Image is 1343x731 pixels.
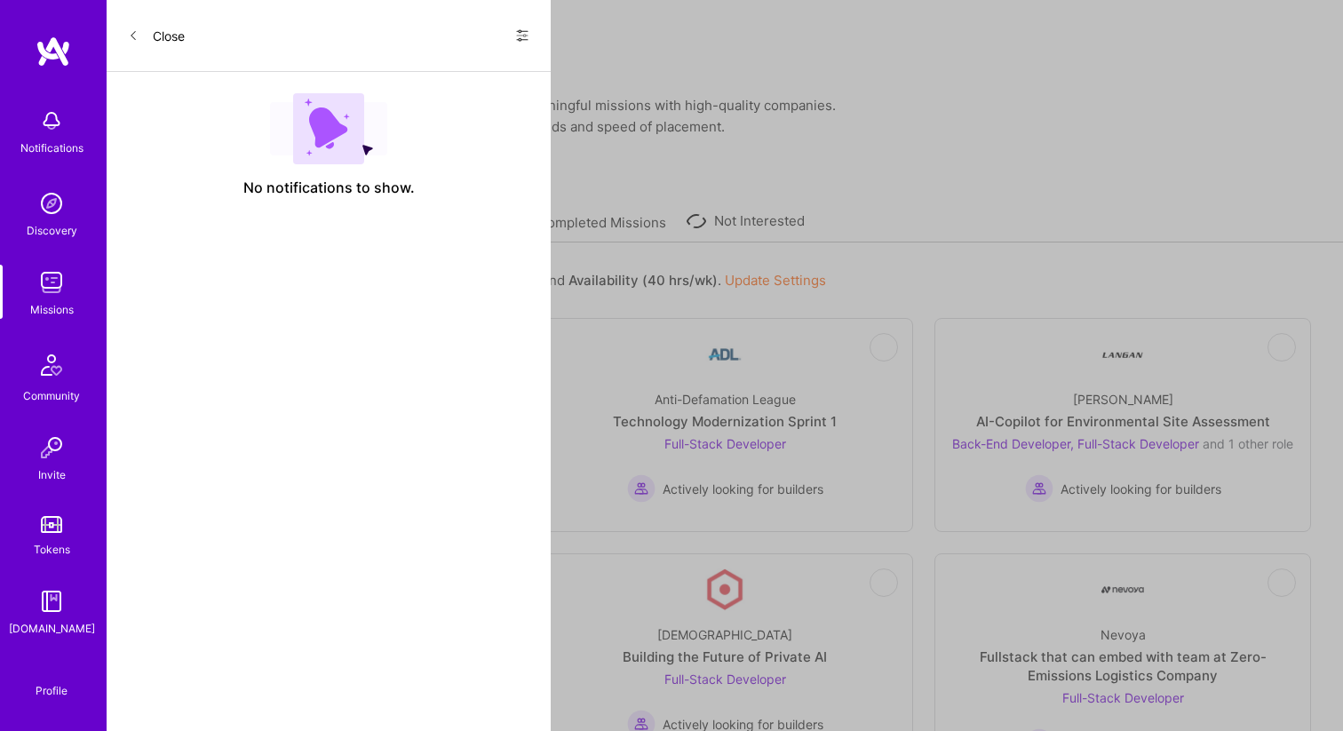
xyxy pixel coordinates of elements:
[128,21,185,50] button: Close
[34,186,69,221] img: discovery
[34,584,69,619] img: guide book
[270,93,387,164] img: empty
[243,179,415,197] span: No notifications to show.
[9,619,95,638] div: [DOMAIN_NAME]
[30,344,73,386] img: Community
[34,103,69,139] img: bell
[29,663,74,698] a: Profile
[34,430,69,465] img: Invite
[38,465,66,484] div: Invite
[34,265,69,300] img: teamwork
[20,139,83,157] div: Notifications
[23,386,80,405] div: Community
[36,36,71,68] img: logo
[41,516,62,533] img: tokens
[36,681,68,698] div: Profile
[30,300,74,319] div: Missions
[34,540,70,559] div: Tokens
[27,221,77,240] div: Discovery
